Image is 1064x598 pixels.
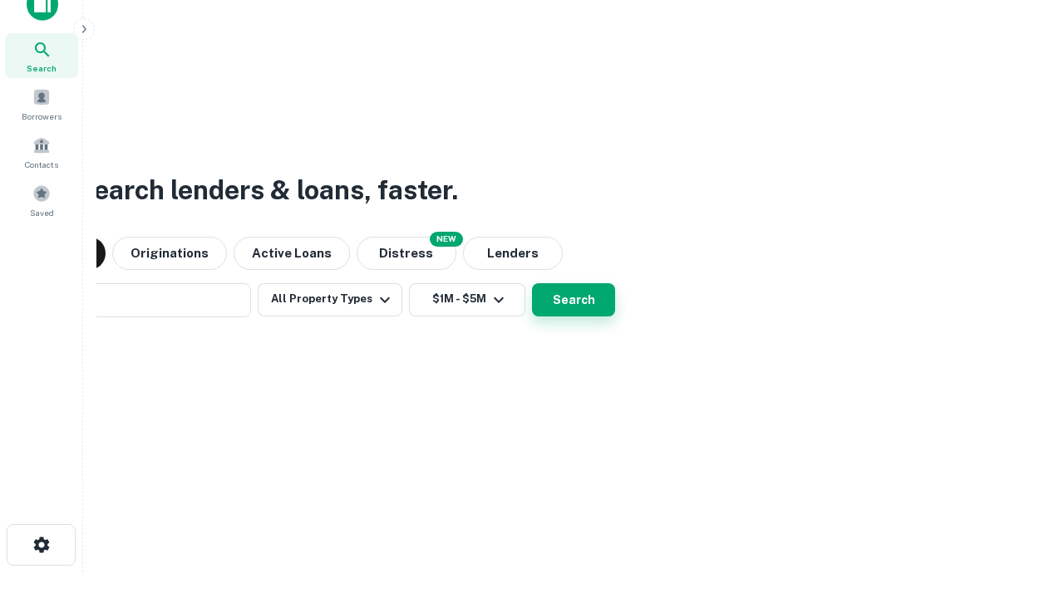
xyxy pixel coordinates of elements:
[112,237,227,270] button: Originations
[532,283,615,316] button: Search
[463,237,563,270] button: Lenders
[5,130,78,174] a: Contacts
[22,110,62,123] span: Borrowers
[409,283,525,316] button: $1M - $5M
[30,206,54,219] span: Saved
[430,232,463,247] div: NEW
[981,465,1064,545] iframe: Chat Widget
[258,283,402,316] button: All Property Types
[5,81,78,126] a: Borrowers
[76,170,458,210] h3: Search lenders & loans, faster.
[234,237,350,270] button: Active Loans
[25,158,58,171] span: Contacts
[5,33,78,78] a: Search
[27,61,57,75] span: Search
[5,178,78,223] a: Saved
[357,237,456,270] button: Search distressed loans with lien and other non-mortgage details.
